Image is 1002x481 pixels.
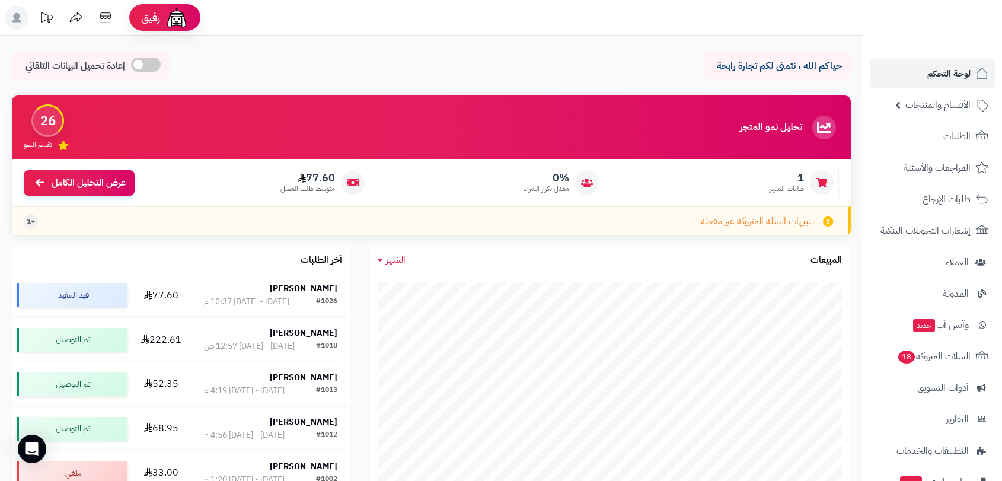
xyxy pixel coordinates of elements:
[896,442,969,459] span: التطبيقات والخدمات
[316,385,337,397] div: #1013
[25,59,125,73] span: إعادة تحميل البيانات التلقائي
[898,351,915,364] span: 18
[913,319,935,332] span: جديد
[204,340,295,352] div: [DATE] - [DATE] 12:57 ص
[301,255,342,266] h3: آخر الطلبات
[31,6,61,33] a: تحديثات المنصة
[270,282,337,295] strong: [PERSON_NAME]
[141,11,160,25] span: رفيق
[24,170,135,196] a: عرض التحليل الكامل
[917,380,969,396] span: أدوات التسويق
[132,318,190,362] td: 222.61
[17,283,127,307] div: قيد التنفيذ
[905,97,971,113] span: الأقسام والمنتجات
[204,429,285,441] div: [DATE] - [DATE] 4:56 م
[17,328,127,352] div: تم التوصيل
[165,6,189,30] img: ai-face.png
[17,417,127,441] div: تم التوصيل
[912,317,969,333] span: وآتس آب
[524,184,569,194] span: معدل تكرار الشراء
[870,59,995,88] a: لوحة التحكم
[870,216,995,245] a: إشعارات التحويلات البنكية
[870,154,995,182] a: المراجعات والأسئلة
[870,437,995,465] a: التطبيقات والخدمات
[204,385,285,397] div: [DATE] - [DATE] 4:19 م
[17,372,127,396] div: تم التوصيل
[870,374,995,402] a: أدوات التسويق
[316,340,337,352] div: #1018
[316,296,337,308] div: #1026
[132,273,190,317] td: 77.60
[270,327,337,339] strong: [PERSON_NAME]
[701,215,814,228] span: تنبيهات السلة المتروكة غير مفعلة
[24,140,52,150] span: تقييم النمو
[870,122,995,151] a: الطلبات
[923,191,971,208] span: طلبات الإرجاع
[316,429,337,441] div: #1012
[204,296,289,308] div: [DATE] - [DATE] 10:37 م
[386,253,406,267] span: الشهر
[132,407,190,451] td: 68.95
[280,171,335,184] span: 77.60
[524,171,569,184] span: 0%
[946,254,969,270] span: العملاء
[943,128,971,145] span: الطلبات
[897,348,971,365] span: السلات المتروكة
[270,371,337,384] strong: [PERSON_NAME]
[280,184,335,194] span: متوسط طلب العميل
[18,435,46,463] div: Open Intercom Messenger
[740,122,802,133] h3: تحليل نمو المتجر
[810,255,842,266] h3: المبيعات
[27,216,35,227] span: +1
[870,405,995,434] a: التقارير
[946,411,969,428] span: التقارير
[52,176,126,190] span: عرض التحليل الكامل
[870,185,995,214] a: طلبات الإرجاع
[943,285,969,302] span: المدونة
[711,59,842,73] p: حياكم الله ، نتمنى لكم تجارة رابحة
[880,222,971,239] span: إشعارات التحويلات البنكية
[870,248,995,276] a: العملاء
[870,279,995,308] a: المدونة
[770,171,804,184] span: 1
[132,362,190,406] td: 52.35
[770,184,804,194] span: طلبات الشهر
[270,416,337,428] strong: [PERSON_NAME]
[870,311,995,339] a: وآتس آبجديد
[270,460,337,473] strong: [PERSON_NAME]
[870,342,995,371] a: السلات المتروكة18
[927,65,971,82] span: لوحة التحكم
[378,253,406,267] a: الشهر
[904,160,971,176] span: المراجعات والأسئلة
